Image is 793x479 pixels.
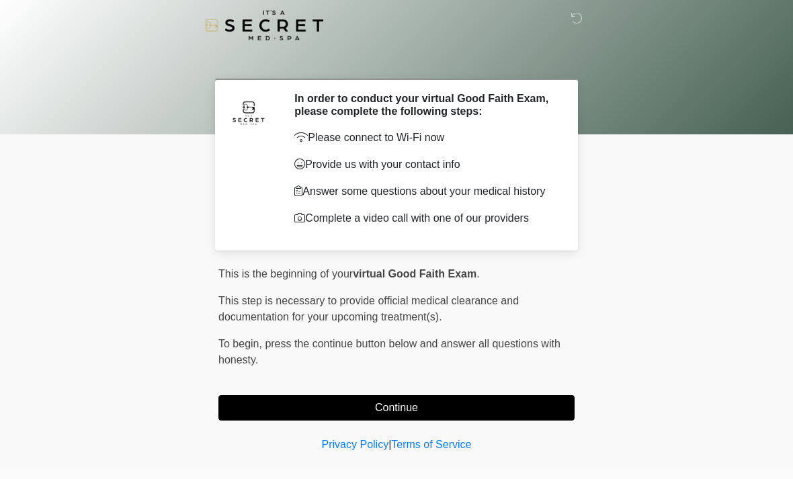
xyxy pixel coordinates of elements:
p: Please connect to Wi-Fi now [294,130,554,146]
span: press the continue button below and answer all questions with honesty. [218,338,560,365]
a: | [388,439,391,450]
h1: ‎ ‎ [208,48,585,73]
a: Privacy Policy [322,439,389,450]
a: Terms of Service [391,439,471,450]
span: To begin, [218,338,265,349]
p: Complete a video call with one of our providers [294,210,554,226]
span: . [476,268,479,279]
span: This step is necessary to provide official medical clearance and documentation for your upcoming ... [218,295,519,322]
p: Answer some questions about your medical history [294,183,554,200]
span: This is the beginning of your [218,268,353,279]
h2: In order to conduct your virtual Good Faith Exam, please complete the following steps: [294,92,554,118]
img: It's A Secret Med Spa Logo [205,10,323,40]
strong: virtual Good Faith Exam [353,268,476,279]
button: Continue [218,395,575,421]
img: Agent Avatar [228,92,269,132]
p: Provide us with your contact info [294,157,554,173]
